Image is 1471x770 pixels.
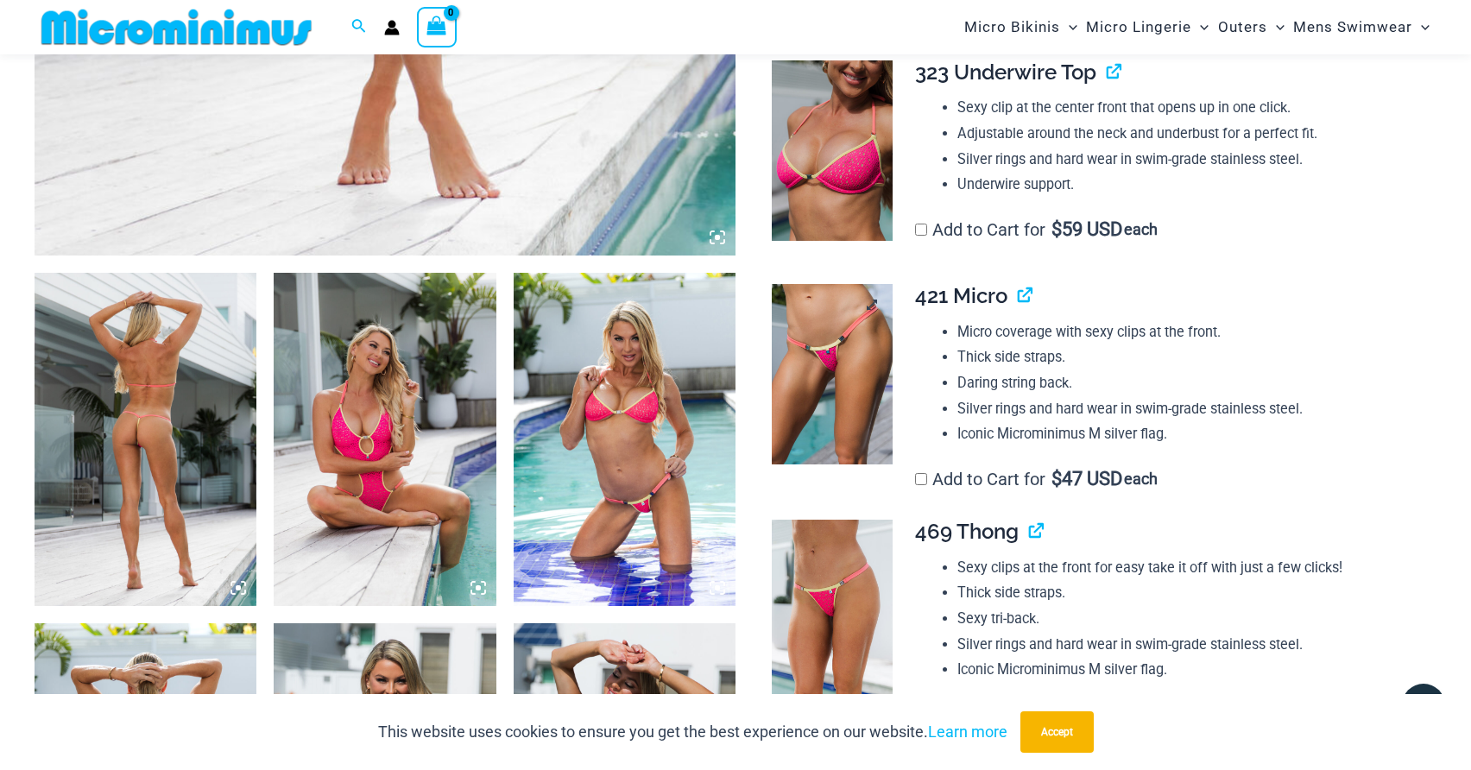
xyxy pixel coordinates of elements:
span: Menu Toggle [1267,5,1285,49]
img: MM SHOP LOGO FLAT [35,8,319,47]
li: Adjustable around the neck and underbust for a perfect fit. [957,121,1423,147]
li: Thick side straps. [957,580,1423,606]
a: View Shopping Cart, empty [417,7,457,47]
p: This website uses cookies to ensure you get the best experience on our website. [378,719,1007,745]
span: Micro Lingerie [1086,5,1191,49]
span: $ [1051,218,1062,240]
a: Micro BikinisMenu ToggleMenu Toggle [960,5,1082,49]
a: Micro LingerieMenu ToggleMenu Toggle [1082,5,1213,49]
li: Sexy clips at the front for easy take it off with just a few clicks! [957,555,1423,581]
span: 47 USD [1051,470,1122,488]
img: Bubble Mesh Highlight Pink 819 One Piece [35,273,256,606]
li: Daring string back. [957,370,1423,396]
label: Add to Cart for [915,219,1158,240]
img: Bubble Mesh Highlight Pink 469 Thong [772,520,893,701]
nav: Site Navigation [957,3,1436,52]
li: Silver rings and hard wear in swim-grade stainless steel. [957,396,1423,422]
img: Bubble Mesh Highlight Pink 323 Top 421 Micro [514,273,735,606]
span: 469 Thong [915,519,1019,544]
li: Underwire support. [957,172,1423,198]
li: Sexy tri-back. [957,606,1423,632]
span: 323 Underwire Top [915,60,1096,85]
label: Add to Cart for [915,469,1158,489]
a: Learn more [928,723,1007,741]
span: each [1124,221,1158,238]
img: Bubble Mesh Highlight Pink 819 One Piece [274,273,496,606]
a: OutersMenu ToggleMenu Toggle [1214,5,1289,49]
span: $ [1051,468,1062,489]
li: Sexy clip at the center front that opens up in one click. [957,95,1423,121]
span: 59 USD [1051,221,1122,238]
li: Silver rings and hard wear in swim-grade stainless steel. [957,632,1423,658]
button: Accept [1020,711,1094,753]
li: Silver rings and hard wear in swim-grade stainless steel. [957,147,1423,173]
input: Add to Cart for$47 USD each [915,473,927,485]
span: 421 Micro [915,283,1007,308]
li: Thick side straps. [957,344,1423,370]
li: Iconic Microminimus M silver flag. [957,421,1423,447]
img: Bubble Mesh Highlight Pink 323 Top [772,60,893,242]
span: Menu Toggle [1191,5,1209,49]
span: Menu Toggle [1412,5,1430,49]
input: Add to Cart for$59 USD each [915,224,927,236]
span: Micro Bikinis [964,5,1060,49]
li: Iconic Microminimus M silver flag. [957,657,1423,683]
li: Micro coverage with sexy clips at the front. [957,319,1423,345]
a: Mens SwimwearMenu ToggleMenu Toggle [1289,5,1434,49]
span: Outers [1218,5,1267,49]
a: Account icon link [384,20,400,35]
span: Menu Toggle [1060,5,1077,49]
span: each [1124,470,1158,488]
span: Mens Swimwear [1293,5,1412,49]
img: Bubble Mesh Highlight Pink 421 Micro [772,284,893,465]
a: Search icon link [351,16,367,38]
